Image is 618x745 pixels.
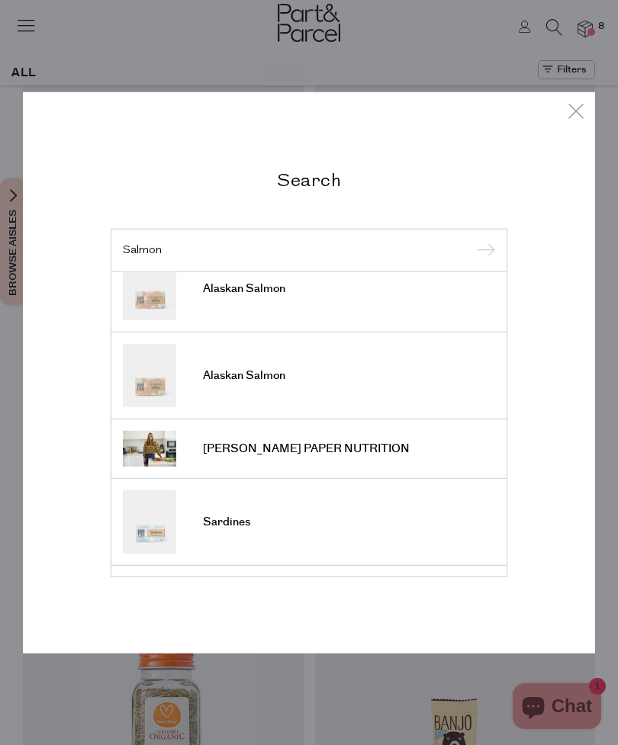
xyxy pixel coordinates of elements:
h2: Search [111,168,507,190]
span: [PERSON_NAME] PAPER NUTRITION [203,442,410,457]
img: JACQUI BROWN PAPER NUTRITION [123,431,176,467]
a: Alaskan Salmon [123,257,495,320]
a: Sardines [123,490,495,554]
img: Alaskan Salmon [123,344,176,407]
input: Search [123,244,495,255]
img: Alaskan Salmon [123,257,176,320]
a: Alaskan Salmon [123,344,495,407]
span: Alaskan Salmon [203,281,285,297]
a: [PERSON_NAME] PAPER NUTRITION [123,431,495,467]
span: Sardines [203,515,250,530]
span: Alaskan Salmon [203,368,285,384]
img: Sardines [123,490,176,554]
